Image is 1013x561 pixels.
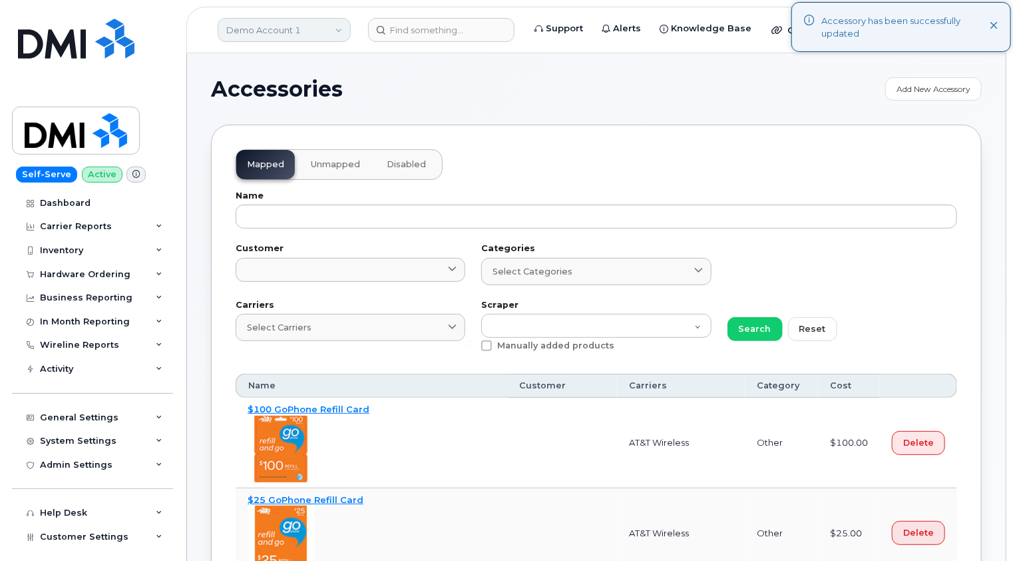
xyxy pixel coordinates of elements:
td: Other [745,398,818,488]
label: Carriers [236,301,465,310]
button: Delete [892,431,945,455]
th: Cost [818,374,880,398]
label: Categories [481,245,711,253]
a: $25 GoPhone Refill Card [248,494,363,505]
div: Accessory has been successfully updated [821,15,990,39]
label: Name [236,192,957,201]
span: Select Carriers [247,321,311,334]
div: Products with null or empty string values in scraper field. Please, uncheck if you want to search... [481,340,711,358]
td: AT&T Wireless [617,398,745,488]
span: Delete [903,526,934,539]
span: Reset [799,322,826,335]
img: thumb_accessories-40899-100x160.jpg [248,416,314,482]
input: Manually added products [465,340,472,347]
button: Reset [788,317,837,341]
span: Select Categories [493,265,572,278]
button: Search [727,317,783,341]
span: Manually added products [497,340,614,350]
label: Customer [236,245,465,253]
a: Select Carriers [236,314,465,341]
a: Add New Accessory [885,77,982,101]
span: Disabled [387,159,426,170]
th: Name [236,374,508,398]
button: Delete [892,521,945,545]
span: Accessories [211,79,343,99]
span: Delete [903,436,934,449]
th: Carriers [617,374,745,398]
td: $100.00 [818,398,880,488]
a: $100 GoPhone Refill Card [248,404,369,414]
a: Select Categories [481,258,711,285]
span: Unmapped [311,159,360,170]
label: Scraper [481,301,711,310]
th: Customer [508,374,617,398]
th: Category [745,374,818,398]
span: Search [739,322,771,335]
